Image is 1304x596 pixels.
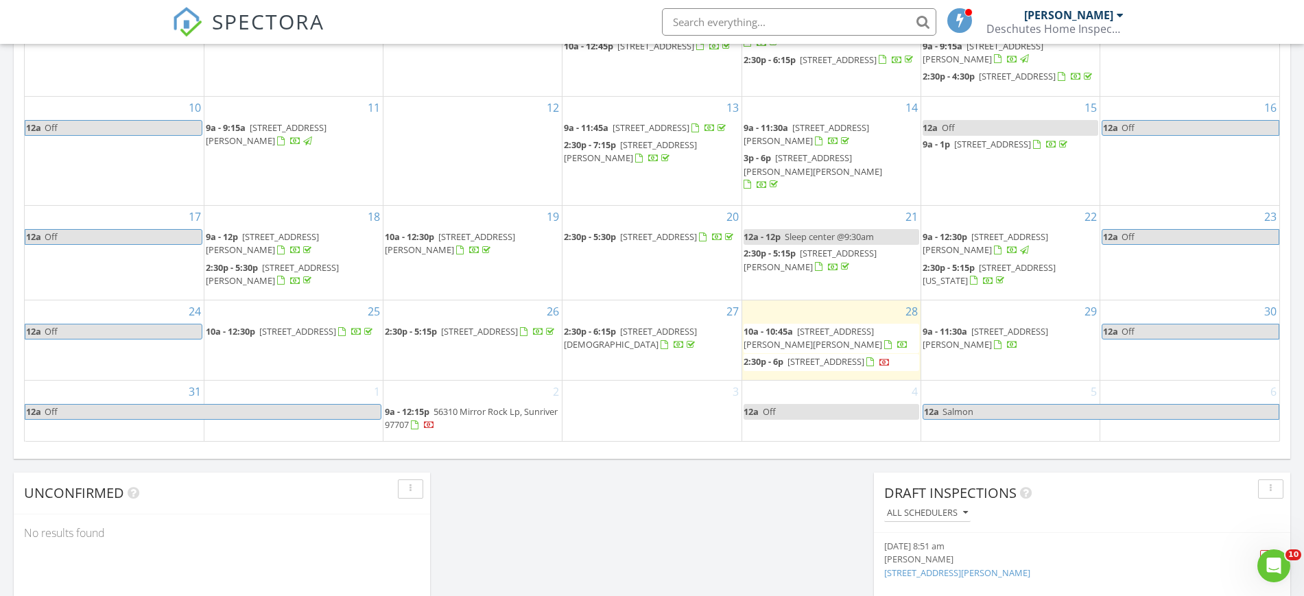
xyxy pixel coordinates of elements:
[923,138,950,150] span: 9a - 1p
[365,97,383,119] a: Go to August 11, 2025
[385,230,515,256] a: 10a - 12:30p [STREET_ADDRESS][PERSON_NAME]
[562,300,742,381] td: Go to August 27, 2025
[942,121,955,134] span: Off
[1100,300,1279,381] td: Go to August 30, 2025
[744,23,881,49] a: 9:30a - 12:15p [STREET_ADDRESS]
[206,121,327,147] span: [STREET_ADDRESS][PERSON_NAME]
[172,19,324,47] a: SPECTORA
[383,300,562,381] td: Go to August 26, 2025
[1082,97,1100,119] a: Go to August 15, 2025
[564,137,739,167] a: 2:30p - 7:15p [STREET_ADDRESS][PERSON_NAME]
[562,206,742,300] td: Go to August 20, 2025
[564,121,608,134] span: 9a - 11:45a
[909,381,921,403] a: Go to September 4, 2025
[943,405,973,418] span: Salmon
[259,325,336,337] span: [STREET_ADDRESS]
[564,40,733,52] a: 10a - 12:45p [STREET_ADDRESS]
[923,261,975,274] span: 2:30p - 5:15p
[186,381,204,403] a: Go to August 31, 2025
[206,261,339,287] a: 2:30p - 5:30p [STREET_ADDRESS][PERSON_NAME]
[744,405,759,418] span: 12a
[544,97,562,119] a: Go to August 12, 2025
[921,206,1100,300] td: Go to August 22, 2025
[206,229,381,259] a: 9a - 12p [STREET_ADDRESS][PERSON_NAME]
[1100,380,1279,440] td: Go to September 6, 2025
[544,300,562,322] a: Go to August 26, 2025
[1268,381,1279,403] a: Go to September 6, 2025
[14,514,430,551] div: No results found
[742,97,921,206] td: Go to August 14, 2025
[206,230,319,256] a: 9a - 12p [STREET_ADDRESS][PERSON_NAME]
[742,206,921,300] td: Go to August 21, 2025
[730,381,742,403] a: Go to September 3, 2025
[1122,121,1135,134] span: Off
[564,139,697,164] span: [STREET_ADDRESS][PERSON_NAME]
[365,206,383,228] a: Go to August 18, 2025
[24,484,124,502] span: Unconfirmed
[923,69,1098,85] a: 2:30p - 4:30p [STREET_ADDRESS]
[186,206,204,228] a: Go to August 17, 2025
[744,53,916,66] a: 2:30p - 6:15p [STREET_ADDRESS]
[371,381,383,403] a: Go to September 1, 2025
[45,405,58,418] span: Off
[921,380,1100,440] td: Go to September 5, 2025
[564,120,739,136] a: 9a - 11:45a [STREET_ADDRESS]
[204,300,383,381] td: Go to August 25, 2025
[744,53,796,66] span: 2:30p - 6:15p
[744,325,882,350] span: [STREET_ADDRESS][PERSON_NAME][PERSON_NAME]
[383,97,562,206] td: Go to August 12, 2025
[923,325,967,337] span: 9a - 11:30a
[385,230,434,243] span: 10a - 12:30p
[206,261,258,274] span: 2:30p - 5:30p
[45,325,58,337] span: Off
[744,325,793,337] span: 10a - 10:45a
[787,355,864,368] span: [STREET_ADDRESS]
[564,40,613,52] span: 10a - 12:45p
[385,230,515,256] span: [STREET_ADDRESS][PERSON_NAME]
[25,230,42,244] span: 12a
[25,324,42,339] span: 12a
[923,138,1070,150] a: 9a - 1p [STREET_ADDRESS]
[923,261,1056,287] span: [STREET_ADDRESS][US_STATE]
[1082,206,1100,228] a: Go to August 22, 2025
[724,97,742,119] a: Go to August 13, 2025
[206,230,319,256] span: [STREET_ADDRESS][PERSON_NAME]
[744,247,796,259] span: 2:30p - 5:15p
[564,38,739,55] a: 10a - 12:45p [STREET_ADDRESS]
[923,40,1043,65] span: [STREET_ADDRESS][PERSON_NAME]
[204,206,383,300] td: Go to August 18, 2025
[206,324,381,340] a: 10a - 12:30p [STREET_ADDRESS]
[564,324,739,353] a: 2:30p - 6:15p [STREET_ADDRESS][DEMOGRAPHIC_DATA]
[45,121,58,134] span: Off
[25,97,204,206] td: Go to August 10, 2025
[744,121,869,147] a: 9a - 11:30a [STREET_ADDRESS][PERSON_NAME]
[564,325,698,350] a: 2:30p - 6:15p [STREET_ADDRESS][DEMOGRAPHIC_DATA]
[744,150,919,193] a: 3p - 6p [STREET_ADDRESS][PERSON_NAME][PERSON_NAME]
[550,381,562,403] a: Go to September 2, 2025
[744,120,919,150] a: 9a - 11:30a [STREET_ADDRESS][PERSON_NAME]
[923,324,1098,353] a: 9a - 11:30a [STREET_ADDRESS][PERSON_NAME]
[25,300,204,381] td: Go to August 24, 2025
[887,508,968,518] div: All schedulers
[744,247,877,272] a: 2:30p - 5:15p [STREET_ADDRESS][PERSON_NAME]
[744,355,890,368] a: 2:30p - 6p [STREET_ADDRESS]
[1261,97,1279,119] a: Go to August 16, 2025
[884,553,1214,566] div: [PERSON_NAME]
[564,325,697,350] span: [STREET_ADDRESS][DEMOGRAPHIC_DATA]
[25,206,204,300] td: Go to August 17, 2025
[724,300,742,322] a: Go to August 27, 2025
[903,97,921,119] a: Go to August 14, 2025
[744,324,919,353] a: 10a - 10:45a [STREET_ADDRESS][PERSON_NAME][PERSON_NAME]
[1024,8,1113,22] div: [PERSON_NAME]
[1082,300,1100,322] a: Go to August 29, 2025
[206,121,327,147] a: 9a - 9:15a [STREET_ADDRESS][PERSON_NAME]
[385,325,557,337] a: 2:30p - 5:15p [STREET_ADDRESS]
[923,261,1056,287] a: 2:30p - 5:15p [STREET_ADDRESS][US_STATE]
[564,139,616,151] span: 2:30p - 7:15p
[785,230,874,243] span: Sleep center @9:30am
[923,230,967,243] span: 9a - 12:30p
[662,8,936,36] input: Search everything...
[744,230,781,243] span: 12a - 12p
[564,325,616,337] span: 2:30p - 6:15p
[1285,549,1301,560] span: 10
